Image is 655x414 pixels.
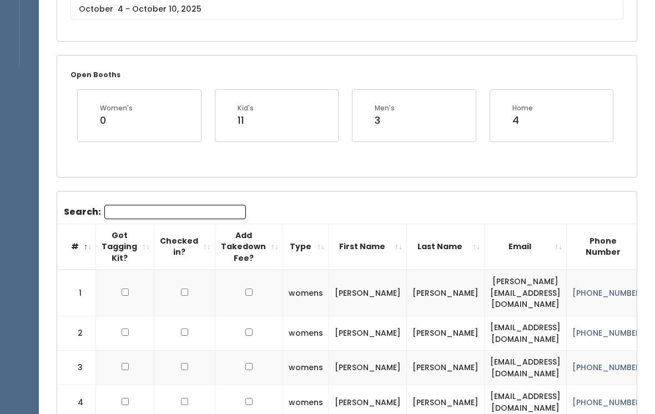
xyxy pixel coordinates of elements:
[57,224,96,270] th: #: activate to sort column descending
[238,113,254,128] div: 11
[96,224,154,270] th: Got Tagging Kit?: activate to sort column ascending
[512,113,533,128] div: 4
[215,224,283,270] th: Add Takedown Fee?: activate to sort column ascending
[329,270,407,316] td: [PERSON_NAME]
[238,103,254,113] div: Kid's
[283,316,329,351] td: womens
[283,351,329,385] td: womens
[567,224,651,270] th: Phone Number: activate to sort column ascending
[104,205,246,219] input: Search:
[283,224,329,270] th: Type: activate to sort column ascending
[57,316,96,351] td: 2
[485,224,567,270] th: Email: activate to sort column ascending
[572,362,644,373] a: [PHONE_NUMBER]
[485,316,567,351] td: [EMAIL_ADDRESS][DOMAIN_NAME]
[329,316,407,351] td: [PERSON_NAME]
[329,351,407,385] td: [PERSON_NAME]
[329,224,407,270] th: First Name: activate to sort column ascending
[100,103,133,113] div: Women's
[64,205,246,219] label: Search:
[70,70,120,79] small: Open Booths
[572,287,644,299] a: [PHONE_NUMBER]
[485,270,567,316] td: [PERSON_NAME][EMAIL_ADDRESS][DOMAIN_NAME]
[572,397,644,408] a: [PHONE_NUMBER]
[407,316,485,351] td: [PERSON_NAME]
[485,351,567,385] td: [EMAIL_ADDRESS][DOMAIN_NAME]
[407,351,485,385] td: [PERSON_NAME]
[57,270,96,316] td: 1
[572,327,644,339] a: [PHONE_NUMBER]
[512,103,533,113] div: Home
[375,113,395,128] div: 3
[57,351,96,385] td: 3
[283,270,329,316] td: womens
[154,224,215,270] th: Checked in?: activate to sort column ascending
[375,103,395,113] div: Men's
[407,270,485,316] td: [PERSON_NAME]
[100,113,133,128] div: 0
[407,224,485,270] th: Last Name: activate to sort column ascending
